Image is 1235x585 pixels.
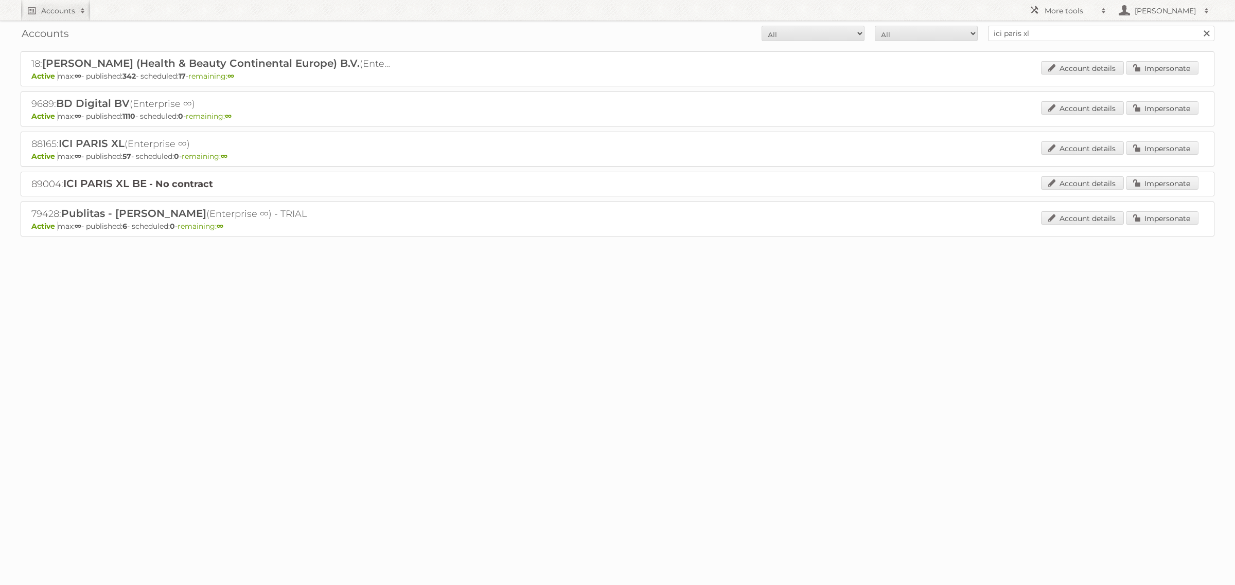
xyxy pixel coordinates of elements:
[149,178,213,190] strong: - No contract
[1045,6,1096,16] h2: More tools
[31,71,1204,81] p: max: - published: - scheduled: -
[75,112,81,121] strong: ∞
[31,112,58,121] span: Active
[225,112,232,121] strong: ∞
[182,152,227,161] span: remaining:
[1041,211,1124,225] a: Account details
[31,178,213,190] a: 89004:ICI PARIS XL BE - No contract
[174,152,179,161] strong: 0
[1041,101,1124,115] a: Account details
[61,207,206,220] span: Publitas - [PERSON_NAME]
[75,222,81,231] strong: ∞
[1126,176,1198,190] a: Impersonate
[217,222,223,231] strong: ∞
[170,222,175,231] strong: 0
[1041,176,1124,190] a: Account details
[59,137,125,150] span: ICI PARIS XL
[179,71,186,81] strong: 17
[31,222,1204,231] p: max: - published: - scheduled: -
[1126,101,1198,115] a: Impersonate
[227,71,234,81] strong: ∞
[31,207,392,221] h2: 79428: (Enterprise ∞) - TRIAL
[41,6,75,16] h2: Accounts
[1041,141,1124,155] a: Account details
[122,112,135,121] strong: 1110
[31,137,392,151] h2: 88165: (Enterprise ∞)
[31,57,392,70] h2: 18: (Enterprise ∞)
[1126,211,1198,225] a: Impersonate
[42,57,360,69] span: [PERSON_NAME] (Health & Beauty Continental Europe) B.V.
[1132,6,1199,16] h2: [PERSON_NAME]
[122,222,127,231] strong: 6
[31,71,58,81] span: Active
[188,71,234,81] span: remaining:
[1126,141,1198,155] a: Impersonate
[56,97,130,109] span: BD Digital BV
[221,152,227,161] strong: ∞
[1126,61,1198,75] a: Impersonate
[31,152,1204,161] p: max: - published: - scheduled: -
[75,152,81,161] strong: ∞
[122,71,136,81] strong: 342
[1041,61,1124,75] a: Account details
[186,112,232,121] span: remaining:
[75,71,81,81] strong: ∞
[31,222,58,231] span: Active
[31,97,392,111] h2: 9689: (Enterprise ∞)
[63,177,147,190] span: ICI PARIS XL BE
[178,222,223,231] span: remaining:
[178,112,183,121] strong: 0
[31,152,58,161] span: Active
[122,152,131,161] strong: 57
[31,112,1204,121] p: max: - published: - scheduled: -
